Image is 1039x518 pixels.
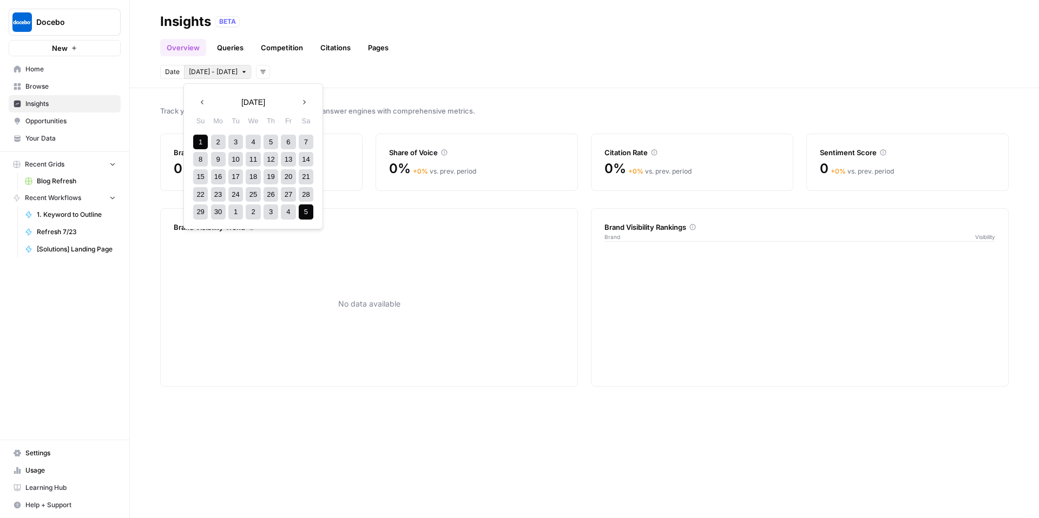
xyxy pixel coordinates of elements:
[174,222,564,233] div: Brand Visibility Trend
[389,147,564,158] div: Share of Voice
[20,206,121,223] a: 1. Keyword to Outline
[25,64,116,74] span: Home
[174,160,195,177] span: 0%
[36,17,102,28] span: Docebo
[281,152,295,167] div: Choose Friday, June 13th, 2025
[160,39,206,56] a: Overview
[246,169,260,184] div: Choose Wednesday, June 18th, 2025
[9,9,121,36] button: Workspace: Docebo
[25,483,116,493] span: Learning Hub
[9,40,121,56] button: New
[361,39,395,56] a: Pages
[37,176,116,186] span: Blog Refresh
[413,167,428,175] span: + 0 %
[25,160,64,169] span: Recent Grids
[281,114,295,128] div: Fr
[281,204,295,219] div: Choose Friday, July 4th, 2025
[246,187,260,202] div: Choose Wednesday, June 25th, 2025
[9,95,121,112] a: Insights
[831,167,846,175] span: + 0 %
[9,156,121,172] button: Recent Grids
[246,135,260,149] div: Choose Wednesday, June 4th, 2025
[193,135,208,149] div: Choose Sunday, June 1st, 2025
[193,204,208,219] div: Choose Sunday, June 29th, 2025
[264,152,278,167] div: Choose Thursday, June 12th, 2025
[211,204,226,219] div: Choose Monday, June 30th, 2025
[228,169,243,184] div: Choose Tuesday, June 17th, 2025
[9,496,121,514] button: Help + Support
[264,187,278,202] div: Choose Thursday, June 26th, 2025
[193,187,208,202] div: Choose Sunday, June 22nd, 2025
[264,169,278,184] div: Choose Thursday, June 19th, 2025
[174,235,564,373] div: No data available
[12,12,32,32] img: Docebo Logo
[246,204,260,219] div: Choose Wednesday, July 2nd, 2025
[228,114,243,128] div: Tu
[241,97,265,108] span: [DATE]
[246,152,260,167] div: Choose Wednesday, June 11th, 2025
[281,187,295,202] div: Choose Friday, June 27th, 2025
[25,466,116,475] span: Usage
[413,167,476,176] div: vs. prev. period
[25,99,116,109] span: Insights
[215,16,240,27] div: BETA
[211,135,226,149] div: Choose Monday, June 2nd, 2025
[389,160,411,177] span: 0%
[211,114,226,128] div: Mo
[183,83,323,229] div: [DATE] - [DATE]
[20,241,121,258] a: [Solutions] Landing Page
[211,187,226,202] div: Choose Monday, June 23rd, 2025
[299,135,313,149] div: Choose Saturday, June 7th, 2025
[9,444,121,462] a: Settings
[25,193,81,203] span: Recent Workflows
[37,244,116,254] span: [Solutions] Landing Page
[184,65,252,79] button: [DATE] - [DATE]
[246,114,260,128] div: We
[193,114,208,128] div: Su
[25,448,116,458] span: Settings
[25,500,116,510] span: Help + Support
[211,152,226,167] div: Choose Monday, June 9th, 2025
[281,135,295,149] div: Choose Friday, June 6th, 2025
[281,169,295,184] div: Choose Friday, June 20th, 2025
[37,210,116,220] span: 1. Keyword to Outline
[165,67,180,77] span: Date
[9,112,121,130] a: Opportunities
[604,222,995,233] div: Brand Visibility Rankings
[264,204,278,219] div: Choose Thursday, July 3rd, 2025
[820,147,995,158] div: Sentiment Score
[228,204,243,219] div: Choose Tuesday, July 1st, 2025
[193,152,208,167] div: Choose Sunday, June 8th, 2025
[20,172,121,190] a: Blog Refresh
[211,169,226,184] div: Choose Monday, June 16th, 2025
[299,187,313,202] div: Choose Saturday, June 28th, 2025
[9,462,121,479] a: Usage
[314,39,357,56] a: Citations
[628,167,692,176] div: vs. prev. period
[25,82,116,91] span: Browse
[160,105,1009,116] span: Track your brand's visibility performance across answer engines with comprehensive metrics.
[25,134,116,143] span: Your Data
[174,147,349,158] div: Brand Visibility
[228,152,243,167] div: Choose Tuesday, June 10th, 2025
[264,135,278,149] div: Choose Thursday, June 5th, 2025
[211,39,250,56] a: Queries
[9,78,121,95] a: Browse
[975,233,995,241] span: Visibility
[9,61,121,78] a: Home
[299,204,313,219] div: Choose Saturday, July 5th, 2025
[820,160,828,177] span: 0
[52,43,68,54] span: New
[299,169,313,184] div: Choose Saturday, June 21st, 2025
[37,227,116,237] span: Refresh 7/23
[604,160,626,177] span: 0%
[299,114,313,128] div: Sa
[25,116,116,126] span: Opportunities
[192,133,314,221] div: month 2025-06
[9,190,121,206] button: Recent Workflows
[20,223,121,241] a: Refresh 7/23
[604,147,780,158] div: Citation Rate
[160,13,211,30] div: Insights
[193,169,208,184] div: Choose Sunday, June 15th, 2025
[831,167,894,176] div: vs. prev. period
